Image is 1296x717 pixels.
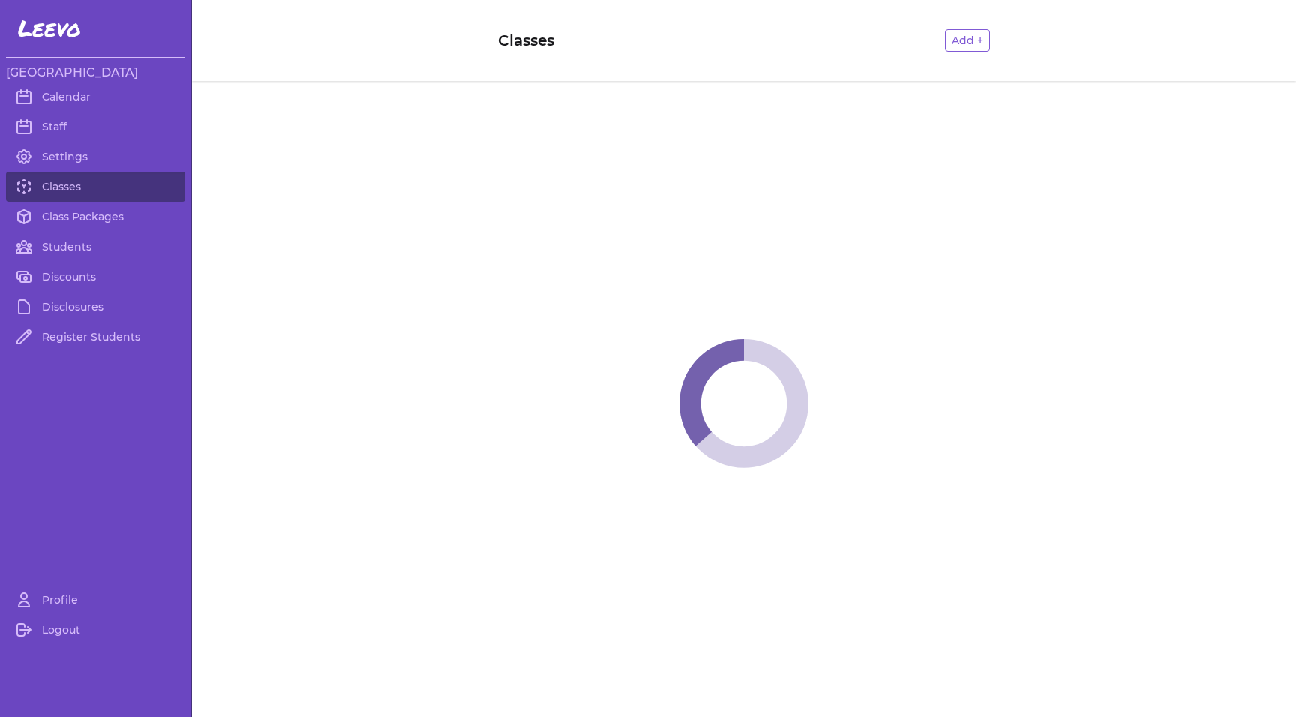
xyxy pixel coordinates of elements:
[6,322,185,352] a: Register Students
[18,15,81,42] span: Leevo
[6,262,185,292] a: Discounts
[6,172,185,202] a: Classes
[6,585,185,615] a: Profile
[6,82,185,112] a: Calendar
[945,29,990,52] button: Add +
[6,202,185,232] a: Class Packages
[6,615,185,645] a: Logout
[6,112,185,142] a: Staff
[6,64,185,82] h3: [GEOGRAPHIC_DATA]
[6,232,185,262] a: Students
[6,292,185,322] a: Disclosures
[6,142,185,172] a: Settings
